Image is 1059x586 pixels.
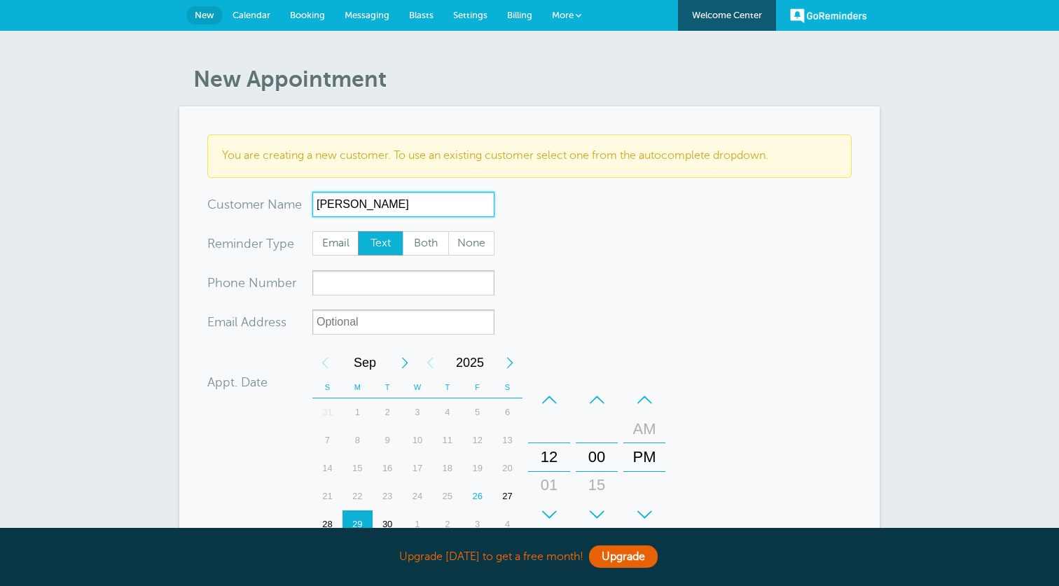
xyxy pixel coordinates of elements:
span: Messaging [345,10,389,20]
th: F [462,377,492,398]
div: 27 [492,482,522,510]
div: 29 [342,510,373,538]
th: T [373,377,403,398]
span: Settings [453,10,487,20]
div: Previous Month [312,349,338,377]
div: Saturday, September 6 [492,398,522,426]
div: 11 [432,426,462,454]
div: 7 [312,426,342,454]
span: More [552,10,574,20]
div: Thursday, October 2 [432,510,462,538]
div: Thursday, September 25 [432,482,462,510]
th: S [312,377,342,398]
div: Saturday, September 27 [492,482,522,510]
div: Wednesday, September 10 [403,426,433,454]
div: 16 [373,454,403,482]
div: 19 [462,454,492,482]
label: Reminder Type [207,237,294,250]
span: Blasts [409,10,434,20]
div: 22 [342,482,373,510]
label: None [448,231,494,256]
div: Friday, September 5 [462,398,492,426]
div: Wednesday, September 17 [403,454,433,482]
div: ress [207,309,312,335]
p: You are creating a new customer. To use an existing customer select one from the autocomplete dro... [222,149,837,162]
div: 01 [532,471,566,499]
div: Monday, September 1 [342,398,373,426]
div: Next Year [497,349,522,377]
div: mber [207,270,312,295]
div: 24 [403,482,433,510]
div: Wednesday, September 24 [403,482,433,510]
div: Monday, September 15 [342,454,373,482]
div: Thursday, September 18 [432,454,462,482]
div: 17 [403,454,433,482]
span: Pho [207,277,230,289]
div: 18 [432,454,462,482]
div: 00 [580,443,614,471]
label: Appt. Date [207,376,268,389]
div: 30 [580,499,614,527]
div: 13 [492,426,522,454]
label: Both [403,231,449,256]
div: 5 [462,398,492,426]
div: 4 [492,510,522,538]
div: 15 [342,454,373,482]
div: Thursday, September 11 [432,426,462,454]
div: 20 [492,454,522,482]
div: AM [628,415,661,443]
th: S [492,377,522,398]
div: Sunday, September 21 [312,482,342,510]
div: 25 [432,482,462,510]
span: Both [403,232,448,256]
div: 6 [492,398,522,426]
div: 8 [342,426,373,454]
span: New [195,10,214,20]
div: Tuesday, September 23 [373,482,403,510]
div: Tuesday, September 2 [373,398,403,426]
div: Tuesday, September 9 [373,426,403,454]
div: Hours [528,386,570,529]
div: Previous Year [417,349,443,377]
span: 2025 [443,349,497,377]
span: None [449,232,494,256]
div: Friday, October 3 [462,510,492,538]
div: 1 [342,398,373,426]
span: Ema [207,316,232,328]
div: Monday, September 8 [342,426,373,454]
span: Calendar [233,10,270,20]
div: Wednesday, October 1 [403,510,433,538]
input: Optional [312,309,494,335]
div: Wednesday, September 3 [403,398,433,426]
th: W [403,377,433,398]
label: Text [358,231,404,256]
div: Thursday, September 4 [432,398,462,426]
div: 12 [532,443,566,471]
div: 12 [462,426,492,454]
div: 3 [462,510,492,538]
div: Sunday, September 14 [312,454,342,482]
div: Sunday, August 31 [312,398,342,426]
th: M [342,377,373,398]
div: Sunday, September 28 [312,510,342,538]
div: Tuesday, September 16 [373,454,403,482]
div: 14 [312,454,342,482]
div: Today, Friday, September 26 [462,482,492,510]
div: Monday, September 22 [342,482,373,510]
span: Text [359,232,403,256]
th: T [432,377,462,398]
div: 23 [373,482,403,510]
div: 21 [312,482,342,510]
span: tomer N [230,198,277,211]
div: 2 [432,510,462,538]
div: Next Month [392,349,417,377]
div: Tuesday, September 30 [373,510,403,538]
span: Booking [290,10,325,20]
div: 2 [373,398,403,426]
div: 1 [403,510,433,538]
h1: New Appointment [193,66,880,92]
div: Upgrade [DATE] to get a free month! [179,542,880,572]
div: Sunday, September 7 [312,426,342,454]
div: 4 [432,398,462,426]
div: ame [207,192,312,217]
